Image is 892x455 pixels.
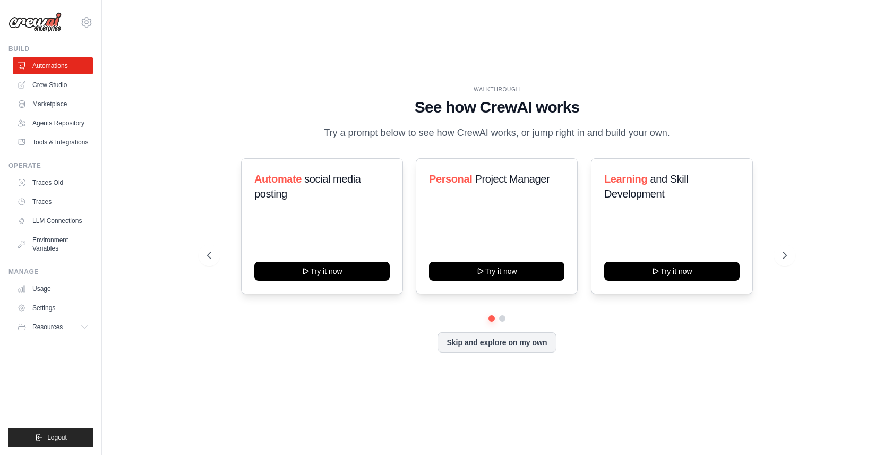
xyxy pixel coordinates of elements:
[13,174,93,191] a: Traces Old
[604,262,740,281] button: Try it now
[207,98,786,117] h1: See how CrewAI works
[604,173,688,200] span: and Skill Development
[47,433,67,442] span: Logout
[13,134,93,151] a: Tools & Integrations
[429,173,472,185] span: Personal
[438,332,556,353] button: Skip and explore on my own
[8,268,93,276] div: Manage
[254,262,390,281] button: Try it now
[13,212,93,229] a: LLM Connections
[13,57,93,74] a: Automations
[254,173,361,200] span: social media posting
[13,280,93,297] a: Usage
[13,96,93,113] a: Marketplace
[207,85,786,93] div: WALKTHROUGH
[319,125,675,141] p: Try a prompt below to see how CrewAI works, or jump right in and build your own.
[13,231,93,257] a: Environment Variables
[429,262,564,281] button: Try it now
[13,193,93,210] a: Traces
[8,45,93,53] div: Build
[8,161,93,170] div: Operate
[13,115,93,132] a: Agents Repository
[13,76,93,93] a: Crew Studio
[32,323,63,331] span: Resources
[8,12,62,32] img: Logo
[604,173,647,185] span: Learning
[13,319,93,336] button: Resources
[254,173,302,185] span: Automate
[13,299,93,316] a: Settings
[475,173,550,185] span: Project Manager
[8,428,93,447] button: Logout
